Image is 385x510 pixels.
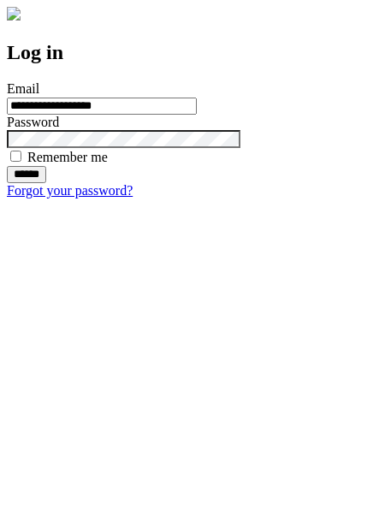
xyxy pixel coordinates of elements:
img: logo-4e3dc11c47720685a147b03b5a06dd966a58ff35d612b21f08c02c0306f2b779.png [7,7,21,21]
label: Password [7,115,59,129]
a: Forgot your password? [7,183,133,198]
h2: Log in [7,41,378,64]
label: Email [7,81,39,96]
label: Remember me [27,150,108,164]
